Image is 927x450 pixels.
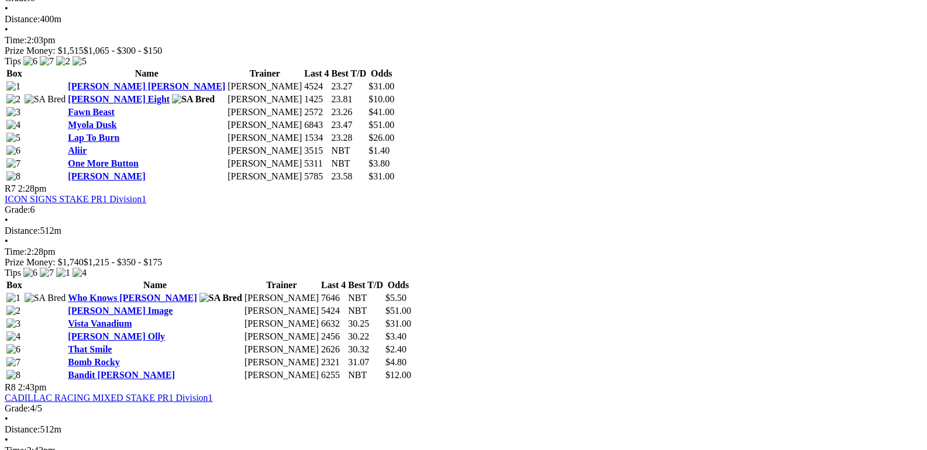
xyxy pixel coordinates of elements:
span: $3.80 [368,158,390,168]
a: [PERSON_NAME] [68,171,145,181]
img: 4 [6,331,20,342]
span: R7 [5,184,16,193]
img: 7 [40,268,54,278]
td: [PERSON_NAME] [227,119,302,131]
td: NBT [331,145,367,157]
span: $31.00 [368,171,394,181]
td: [PERSON_NAME] [244,305,319,317]
td: 5424 [321,305,346,317]
th: Best T/D [347,279,384,291]
th: Name [67,279,243,291]
span: • [5,25,8,34]
img: SA Bred [25,94,66,105]
a: CADILLAC RACING MIXED STAKE PR1 Division1 [5,393,213,403]
th: Last 4 [304,68,329,79]
img: SA Bred [172,94,215,105]
span: Time: [5,247,27,257]
td: 7646 [321,292,346,304]
td: 4524 [304,81,329,92]
span: • [5,215,8,225]
span: $2.40 [385,344,406,354]
span: Distance: [5,14,40,24]
td: 2626 [321,344,346,355]
td: 30.22 [347,331,384,342]
img: 8 [6,370,20,380]
td: 23.26 [331,106,367,118]
td: 23.81 [331,94,367,105]
td: NBT [347,369,384,381]
td: [PERSON_NAME] [227,81,302,92]
td: [PERSON_NAME] [227,106,302,118]
img: 1 [6,81,20,92]
th: Name [67,68,226,79]
span: • [5,435,8,445]
span: Tips [5,268,21,278]
a: [PERSON_NAME] Eight [68,94,170,104]
span: $51.00 [385,306,411,316]
td: 23.27 [331,81,367,92]
span: Grade: [5,205,30,214]
img: 6 [23,268,37,278]
span: $31.00 [368,81,394,91]
th: Trainer [227,68,302,79]
span: 2:43pm [18,382,47,392]
td: [PERSON_NAME] [227,94,302,105]
a: Vista Vanadium [68,319,132,328]
a: Myola Dusk [68,120,116,130]
span: $31.00 [385,319,411,328]
a: Lap To Burn [68,133,119,143]
th: Best T/D [331,68,367,79]
a: Who Knows [PERSON_NAME] [68,293,197,303]
span: $5.50 [385,293,406,303]
span: Tips [5,56,21,66]
td: 6843 [304,119,329,131]
span: $1,065 - $300 - $150 [84,46,163,56]
a: Bomb Rocky [68,357,119,367]
span: • [5,236,8,246]
img: 2 [6,94,20,105]
a: One More Button [68,158,139,168]
img: 2 [6,306,20,316]
td: 5311 [304,158,329,169]
td: 3515 [304,145,329,157]
span: R8 [5,382,16,392]
a: Fawn Beast [68,107,115,117]
td: [PERSON_NAME] [244,356,319,368]
span: $3.40 [385,331,406,341]
img: 1 [6,293,20,303]
img: 7 [6,357,20,368]
span: Distance: [5,424,40,434]
div: 512m [5,226,922,236]
td: [PERSON_NAME] [227,132,302,144]
span: $1,215 - $350 - $175 [84,257,163,267]
td: 2321 [321,356,346,368]
span: $1.40 [368,146,390,155]
img: 7 [6,158,20,169]
a: ICON SIGNS STAKE PR1 Division1 [5,194,146,204]
span: • [5,4,8,13]
td: [PERSON_NAME] [227,158,302,169]
td: [PERSON_NAME] [244,292,319,304]
img: 7 [40,56,54,67]
div: 2:28pm [5,247,922,257]
a: [PERSON_NAME] Image [68,306,173,316]
img: SA Bred [199,293,242,303]
a: [PERSON_NAME] [PERSON_NAME] [68,81,225,91]
td: 1534 [304,132,329,144]
td: [PERSON_NAME] [227,171,302,182]
td: NBT [347,305,384,317]
td: 30.25 [347,318,384,330]
div: 6 [5,205,922,215]
img: 6 [23,56,37,67]
td: [PERSON_NAME] [227,145,302,157]
img: 3 [6,319,20,329]
span: $51.00 [368,120,394,130]
img: 4 [6,120,20,130]
img: 8 [6,171,20,182]
span: Time: [5,35,27,45]
th: Last 4 [321,279,346,291]
td: NBT [331,158,367,169]
td: 6632 [321,318,346,330]
a: That Smile [68,344,112,354]
span: $10.00 [368,94,394,104]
